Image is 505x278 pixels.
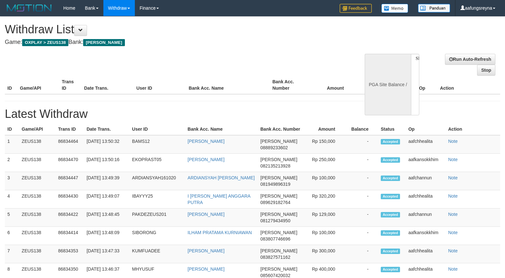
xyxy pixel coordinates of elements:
[381,267,400,272] span: Accepted
[129,227,185,245] td: SIBORONG
[381,194,400,199] span: Accepted
[381,249,400,254] span: Accepted
[406,123,446,135] th: Op
[345,208,378,227] td: -
[406,154,446,172] td: aafkansokkhim
[448,157,458,162] a: Note
[129,172,185,190] td: ARDIANSYAH161020
[187,139,224,144] a: [PERSON_NAME]
[406,190,446,208] td: aafchhealita
[187,248,224,253] a: [PERSON_NAME]
[5,172,19,190] td: 3
[381,4,408,13] img: Button%20Memo.svg
[19,172,56,190] td: ZEUS138
[19,208,56,227] td: ZEUS138
[5,23,330,36] h1: Withdraw List
[448,230,458,235] a: Note
[84,172,130,190] td: [DATE] 13:49:39
[306,245,345,263] td: Rp 300,000
[5,3,54,13] img: MOTION_logo.png
[406,208,446,227] td: aafchannun
[19,227,56,245] td: ZEUS138
[381,139,400,144] span: Accepted
[306,154,345,172] td: Rp 250,000
[260,248,297,253] span: [PERSON_NAME]
[260,230,297,235] span: [PERSON_NAME]
[56,208,84,227] td: 86834422
[345,154,378,172] td: -
[260,212,297,217] span: [PERSON_NAME]
[345,227,378,245] td: -
[83,39,125,46] span: [PERSON_NAME]
[260,193,297,199] span: [PERSON_NAME]
[84,135,130,154] td: [DATE] 13:50:32
[381,157,400,163] span: Accepted
[186,76,270,94] th: Bank Acc. Name
[418,4,450,12] img: panduan.png
[17,76,59,94] th: Game/API
[187,266,224,272] a: [PERSON_NAME]
[406,172,446,190] td: aafchannun
[129,123,185,135] th: User ID
[22,39,68,46] span: OXPLAY > ZEUS138
[306,208,345,227] td: Rp 129,000
[406,245,446,263] td: aafchhealita
[345,123,378,135] th: Balance
[260,139,297,144] span: [PERSON_NAME]
[187,193,250,205] a: I [PERSON_NAME] ANGGARA PUTRA
[56,227,84,245] td: 86834414
[306,123,345,135] th: Amount
[84,154,130,172] td: [DATE] 13:50:16
[56,123,84,135] th: Trans ID
[56,245,84,263] td: 86834353
[381,176,400,181] span: Accepted
[19,123,56,135] th: Game/API
[5,245,19,263] td: 7
[378,123,406,135] th: Status
[365,54,411,115] div: PGA Site Balance /
[416,76,437,94] th: Op
[448,139,458,144] a: Note
[82,76,134,94] th: Date Trans.
[477,65,495,76] a: Stop
[84,227,130,245] td: [DATE] 13:48:09
[187,175,255,180] a: ARDIANSYAH [PERSON_NAME]
[381,230,400,236] span: Accepted
[129,154,185,172] td: EKOPRAST05
[345,172,378,190] td: -
[187,230,252,235] a: ILHAM PRATAMA KURNIAWAN
[5,190,19,208] td: 4
[56,154,84,172] td: 86834470
[260,255,290,260] span: 083827571162
[187,212,224,217] a: [PERSON_NAME]
[19,135,56,154] td: ZEUS138
[260,145,288,150] span: 08889233602
[345,245,378,263] td: -
[340,4,372,13] img: Feedback.jpg
[448,193,458,199] a: Note
[353,76,392,94] th: Balance
[185,123,258,135] th: Bank Acc. Name
[306,227,345,245] td: Rp 100,000
[260,266,297,272] span: [PERSON_NAME]
[129,135,185,154] td: BAMS12
[129,190,185,208] td: IBAYYY25
[5,39,330,45] h4: Game: Bank:
[84,208,130,227] td: [DATE] 13:48:45
[134,76,186,94] th: User ID
[306,172,345,190] td: Rp 100,000
[129,245,185,263] td: KUMFUADEE
[260,163,290,168] span: 082135213928
[5,123,19,135] th: ID
[84,190,130,208] td: [DATE] 13:49:07
[260,175,297,180] span: [PERSON_NAME]
[56,135,84,154] td: 86834464
[187,157,224,162] a: [PERSON_NAME]
[19,154,56,172] td: ZEUS138
[260,182,290,187] span: 081949896319
[446,123,500,135] th: Action
[406,135,446,154] td: aafchhealita
[312,76,353,94] th: Amount
[437,76,500,94] th: Action
[260,157,297,162] span: [PERSON_NAME]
